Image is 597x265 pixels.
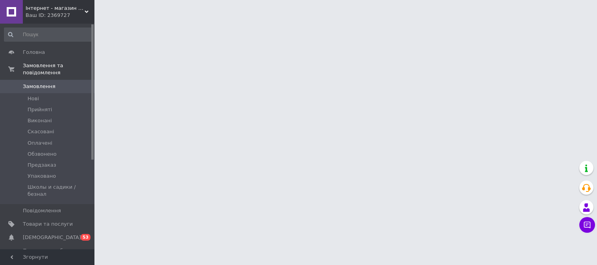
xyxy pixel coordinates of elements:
[28,128,54,135] span: Скасовані
[81,234,91,241] span: 53
[28,106,52,113] span: Прийняті
[26,12,94,19] div: Ваш ID: 2369727
[26,5,85,12] span: Інтернет - магазин дитячих розвиваючих іграшок "Розвивайко"
[23,221,73,228] span: Товари та послуги
[23,207,61,214] span: Повідомлення
[23,62,94,76] span: Замовлення та повідомлення
[4,28,93,42] input: Пошук
[23,49,45,56] span: Головна
[28,184,92,198] span: Школы и садики / безнал
[28,151,57,158] span: Обзвонено
[23,247,73,261] span: Показники роботи компанії
[28,140,52,147] span: Оплачені
[28,173,56,180] span: Упаковано
[23,83,55,90] span: Замовлення
[579,217,595,233] button: Чат з покупцем
[23,234,81,241] span: [DEMOGRAPHIC_DATA]
[28,95,39,102] span: Нові
[28,117,52,124] span: Виконані
[28,162,56,169] span: Предзаказ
